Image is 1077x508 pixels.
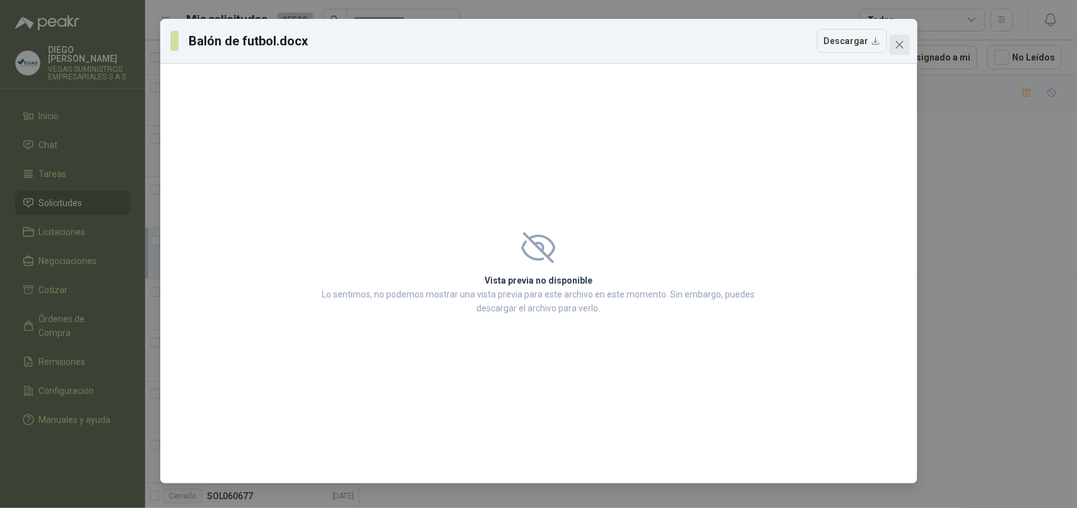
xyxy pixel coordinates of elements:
p: Lo sentimos, no podemos mostrar una vista previa para este archivo en este momento. Sin embargo, ... [319,287,759,315]
span: close [895,40,905,50]
button: Close [890,35,910,55]
h3: Balón de futbol.docx [189,32,309,50]
h2: Vista previa no disponible [319,274,759,287]
button: Descargar [817,29,887,53]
